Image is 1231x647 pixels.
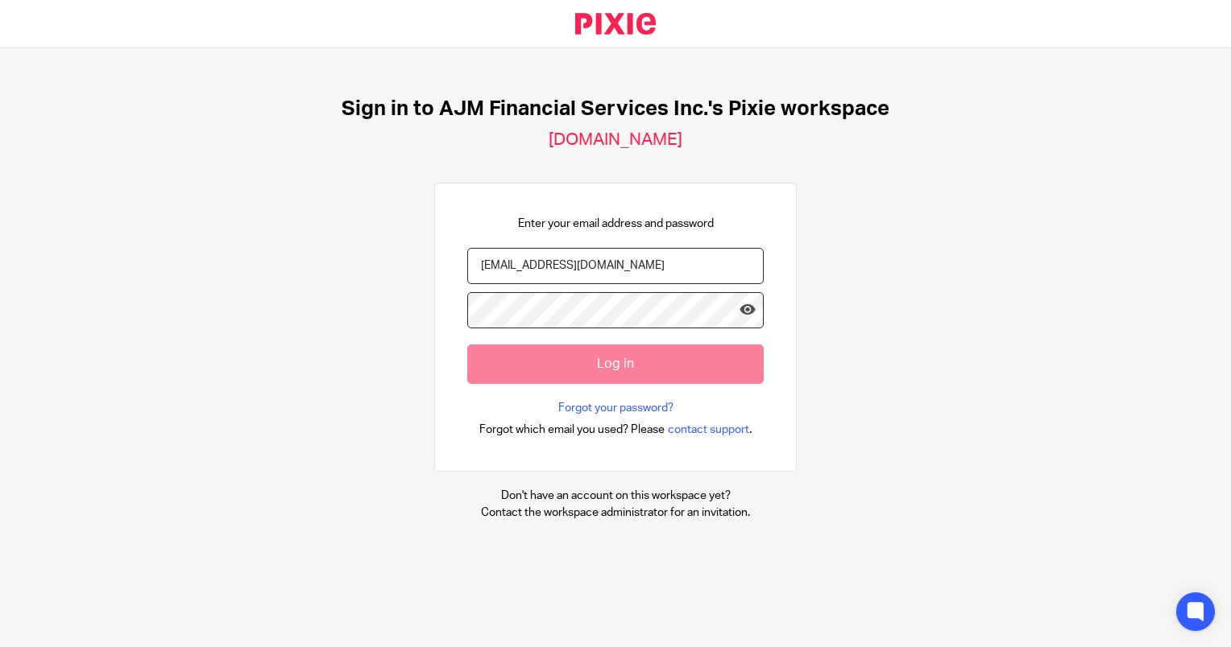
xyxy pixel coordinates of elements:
input: Log in [467,344,764,384]
span: Forgot which email you used? Please [479,422,665,438]
a: Forgot your password? [558,400,674,416]
p: Contact the workspace administrator for an invitation. [481,505,750,521]
h2: [DOMAIN_NAME] [549,130,682,150]
h1: Sign in to AJM Financial Services Inc.'s Pixie workspace [342,97,889,122]
p: Don't have an account on this workspace yet? [481,488,750,504]
span: contact support [668,422,749,438]
div: . [479,420,752,439]
p: Enter your email address and password [518,216,714,232]
input: name@example.com [467,248,764,284]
